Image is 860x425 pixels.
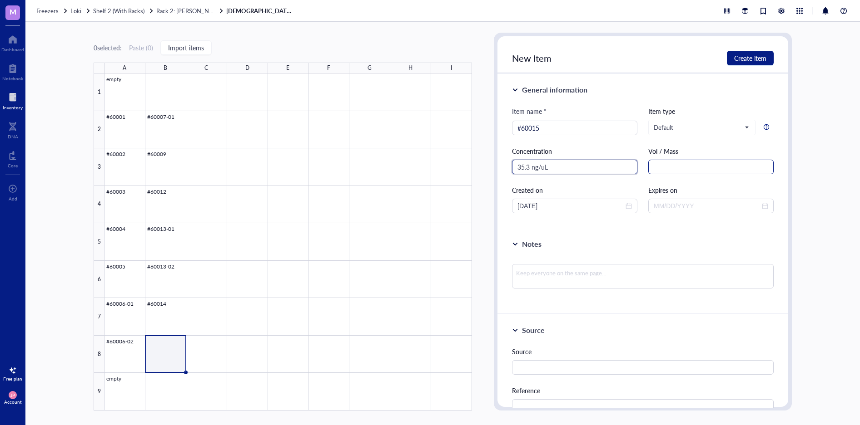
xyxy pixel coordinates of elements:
div: Account [4,399,22,405]
span: Shelf 2 (With Racks) [93,6,144,15]
div: Source [522,325,545,336]
div: 4 [94,186,104,224]
div: Concentration [512,146,637,156]
div: Source [512,347,774,357]
a: Core [8,148,18,168]
div: General information [522,84,587,95]
div: 1 [94,73,104,111]
div: B [164,63,167,73]
span: Freezers [36,6,59,15]
div: 7 [94,298,104,336]
div: C [204,63,208,73]
div: E [286,63,289,73]
span: Create item [734,54,766,62]
div: Expires on [648,185,774,195]
div: Item type [648,106,774,116]
a: [DEMOGRAPHIC_DATA] Extracted DNA [226,7,294,15]
div: 3 [94,148,104,186]
div: Vol / Mass [648,146,774,156]
div: A [123,63,126,73]
a: Dashboard [1,32,24,52]
input: MM/DD/YYYY [517,201,624,211]
span: M [10,6,16,17]
a: Loki [70,7,91,15]
div: Inventory [3,105,23,110]
div: Notes [522,239,542,249]
div: 8 [94,336,104,373]
div: Core [8,163,18,168]
input: MM/DD/YYYY [654,201,760,211]
div: Add [9,196,17,201]
button: Create item [727,51,774,65]
div: 0 selected: [94,43,122,53]
div: Created on [512,185,637,195]
button: Import items [160,40,212,55]
span: Loki [70,6,81,15]
div: 6 [94,261,104,298]
div: 5 [94,223,104,261]
a: DNA [8,119,18,139]
button: Paste (0) [129,40,153,55]
div: Dashboard [1,47,24,52]
div: 2 [94,111,104,149]
a: Shelf 2 (With Racks)Rack 2: [PERSON_NAME]/[PERSON_NAME] Lab (EPICenter) [93,7,224,15]
div: DNA [8,134,18,139]
div: D [245,63,249,73]
span: Rack 2: [PERSON_NAME]/[PERSON_NAME] Lab (EPICenter) [156,6,316,15]
a: Inventory [3,90,23,110]
div: 9 [94,373,104,410]
div: Item name [512,106,547,116]
div: G [368,63,372,73]
div: F [327,63,330,73]
div: Free plan [3,376,22,381]
span: JP [10,392,15,398]
div: I [451,63,452,73]
span: Import items [168,44,204,51]
div: Reference [512,386,774,396]
div: H [408,63,413,73]
a: Freezers [36,7,69,15]
span: Default [654,123,748,132]
a: Notebook [2,61,23,81]
span: New item [512,52,552,64]
div: Notebook [2,76,23,81]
